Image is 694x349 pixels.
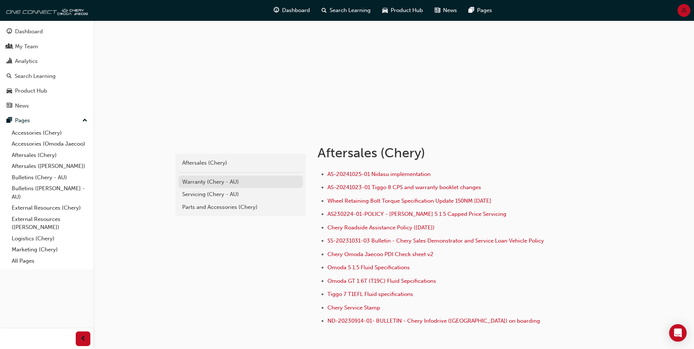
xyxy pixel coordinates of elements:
a: Bulletins ([PERSON_NAME] - AU) [9,183,90,202]
button: DashboardMy TeamAnalyticsSearch LearningProduct HubNews [3,23,90,114]
a: Chery Roadside Assistance Policy ([DATE]) [327,224,435,231]
a: All Pages [9,255,90,267]
div: Analytics [15,57,38,65]
a: ND-20230914-01- BULLETIN - Chery Infodrive ([GEOGRAPHIC_DATA]) on boarding [327,318,540,324]
a: Wheel Retaining Bolt Torque Specification Update 150NM [DATE] [327,198,491,204]
span: guage-icon [7,29,12,35]
a: Omoda GT 1.6T (T19C) Fluid Sepcifications [327,278,436,284]
div: Search Learning [15,72,56,80]
span: people-icon [7,44,12,50]
button: Pages [3,114,90,127]
a: Dashboard [3,25,90,38]
div: Product Hub [15,87,47,95]
span: Search Learning [330,6,371,15]
a: Aftersales (Chery) [9,150,90,161]
span: search-icon [7,73,12,80]
span: Dashboard [282,6,310,15]
a: Analytics [3,55,90,68]
span: Product Hub [391,6,423,15]
a: car-iconProduct Hub [376,3,429,18]
a: Omoda 5 1.5 Fluid Specifications [327,264,410,271]
span: JL [681,6,687,15]
div: Open Intercom Messenger [669,324,687,342]
span: Pages [477,6,492,15]
a: search-iconSearch Learning [316,3,376,18]
a: Warranty (Chery - AU) [179,176,303,188]
a: Logistics (Chery) [9,233,90,244]
div: Aftersales (Chery) [182,159,299,167]
span: car-icon [382,6,388,15]
span: news-icon [435,6,440,15]
a: Accessories (Omoda Jaecoo) [9,138,90,150]
a: Chery Service Stamp [327,304,380,311]
button: JL [678,4,690,17]
div: News [15,102,29,110]
span: News [443,6,457,15]
a: My Team [3,40,90,53]
a: pages-iconPages [463,3,498,18]
a: News [3,99,90,113]
span: chart-icon [7,58,12,65]
a: Aftersales ([PERSON_NAME]) [9,161,90,172]
a: Servicing (Chery - AU) [179,188,303,201]
a: Aftersales (Chery) [179,157,303,169]
a: Product Hub [3,84,90,98]
a: Search Learning [3,70,90,83]
span: pages-icon [7,117,12,124]
span: pages-icon [469,6,474,15]
a: news-iconNews [429,3,463,18]
a: Marketing (Chery) [9,244,90,255]
span: search-icon [322,6,327,15]
a: Tiggo 7 T1EFL Fluid specifications [327,291,413,297]
span: news-icon [7,103,12,109]
a: Bulletins (Chery - AU) [9,172,90,183]
a: Accessories (Chery) [9,127,90,139]
a: AS-20241023-01 Tiggo 8 CPS and warranty booklet changes [327,184,481,191]
a: External Resources (Chery) [9,202,90,214]
h1: Aftersales (Chery) [318,145,558,161]
a: AS230224-01-POLICY - [PERSON_NAME] 5 1.5 Capped Price Servicing [327,211,506,217]
a: Parts and Accessories (Chery) [179,201,303,214]
span: up-icon [82,116,87,125]
div: My Team [15,42,38,51]
div: Warranty (Chery - AU) [182,178,299,186]
span: guage-icon [274,6,279,15]
a: Chery Omoda Jaecoo PDI Check sheet v2 [327,251,434,258]
div: Pages [15,116,30,125]
div: Dashboard [15,27,43,36]
div: Servicing (Chery - AU) [182,190,299,199]
a: AS-20241025-01 Nidasu implementation [327,171,431,177]
span: prev-icon [80,334,86,344]
div: Parts and Accessories (Chery) [182,203,299,211]
a: External Resources ([PERSON_NAME]) [9,214,90,233]
span: car-icon [7,88,12,94]
a: SS-20231031-03 Bulletin - Chery Sales Demonstrator and Service Loan Vehicle Policy [327,237,544,244]
img: oneconnect [4,3,88,18]
a: guage-iconDashboard [268,3,316,18]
